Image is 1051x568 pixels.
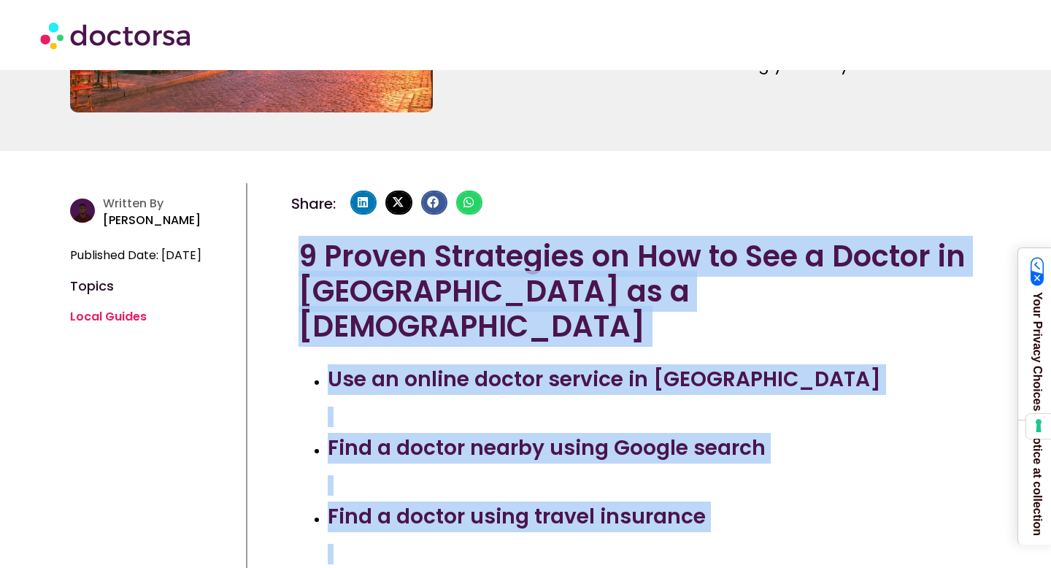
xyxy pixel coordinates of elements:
[1031,257,1044,286] img: California Consumer Privacy Act (CCPA) Opt-Out Icon
[350,191,377,215] div: Share on linkedin
[385,191,412,215] div: Share on x-twitter
[291,196,336,211] h4: Share:
[70,308,147,325] a: Local Guides
[70,245,201,266] span: Published Date: [DATE]
[456,191,482,215] div: Share on whatsapp
[103,210,239,231] p: [PERSON_NAME]
[328,364,973,395] h3: Use an online doctor service in [GEOGRAPHIC_DATA]
[421,191,447,215] div: Share on facebook
[1026,414,1051,439] button: Your consent preferences for tracking technologies
[70,199,94,223] img: author
[299,239,973,344] h2: 9 Proven Strategies on How to See a Doctor in [GEOGRAPHIC_DATA] as a [DEMOGRAPHIC_DATA]
[103,196,239,210] h4: Written By
[328,433,973,464] h3: Find a doctor nearby using Google search
[328,502,973,532] h3: Find a doctor using travel insurance
[70,280,239,292] h4: Topics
